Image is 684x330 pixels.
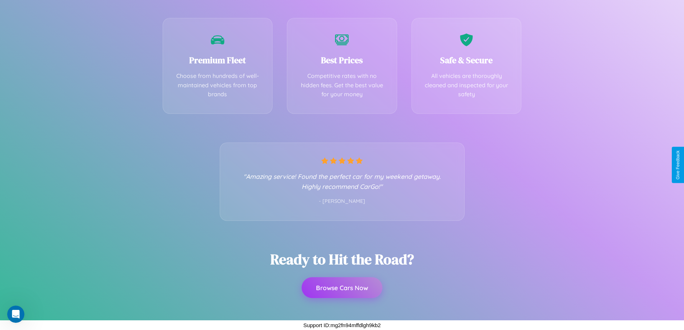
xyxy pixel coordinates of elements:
[174,71,262,99] p: Choose from hundreds of well-maintained vehicles from top brands
[270,250,414,269] h2: Ready to Hit the Road?
[298,54,386,66] h3: Best Prices
[423,71,511,99] p: All vehicles are thoroughly cleaned and inspected for your safety
[174,54,262,66] h3: Premium Fleet
[298,71,386,99] p: Competitive rates with no hidden fees. Get the best value for your money
[303,320,381,330] p: Support ID: mg2fn94mffdlgh9kb2
[234,197,450,206] p: - [PERSON_NAME]
[675,150,680,180] div: Give Feedback
[234,171,450,191] p: "Amazing service! Found the perfect car for my weekend getaway. Highly recommend CarGo!"
[7,306,24,323] iframe: Intercom live chat
[423,54,511,66] h3: Safe & Secure
[302,277,382,298] button: Browse Cars Now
